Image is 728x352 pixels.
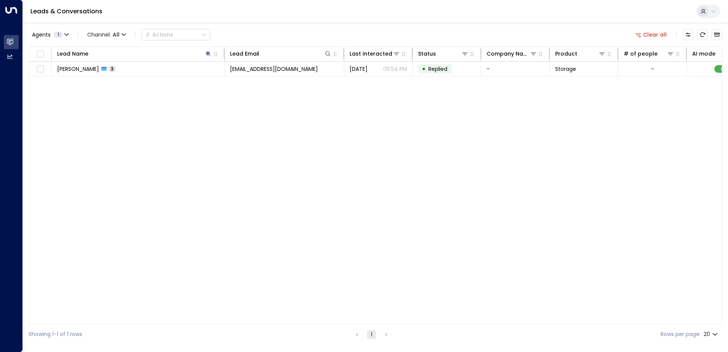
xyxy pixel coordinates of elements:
div: Status [418,49,469,58]
div: Product [555,49,606,58]
td: - [481,62,550,76]
div: # of people [624,49,658,58]
div: Status [418,49,436,58]
div: AI mode [692,49,715,58]
span: Agents [32,32,51,37]
button: Archived Leads [712,29,722,40]
div: Lead Name [57,49,88,58]
span: Storage [555,65,576,73]
div: Actions [145,31,173,38]
div: Showing 1-1 of 1 rows [29,330,82,338]
div: Lead Email [230,49,332,58]
div: Last Interacted [350,49,392,58]
span: All [113,32,120,38]
div: • [422,62,426,75]
span: jonathanpask@hotmail.com [230,65,318,73]
button: Agents1 [29,29,72,40]
span: Yesterday [350,65,367,73]
span: Toggle select all [35,50,45,59]
div: 20 [704,329,719,340]
span: Toggle select row [35,64,45,74]
span: Refresh [697,29,708,40]
span: Channel: [84,29,129,40]
div: Lead Email [230,49,259,58]
span: 1 [54,32,63,38]
nav: pagination navigation [352,330,391,339]
label: Rows per page: [661,330,701,338]
p: 06:54 PM [383,65,407,73]
div: # of people [624,49,674,58]
span: 3 [109,66,115,72]
button: Clear all [632,29,670,40]
div: Lead Name [57,49,212,58]
a: Leads & Conversations [30,7,102,16]
button: Channel:All [84,29,129,40]
div: Product [555,49,577,58]
button: Actions [142,29,210,40]
div: Company Name [487,49,537,58]
button: page 1 [367,330,376,339]
span: Replied [428,65,447,73]
div: Button group with a nested menu [142,29,210,40]
div: Last Interacted [350,49,400,58]
span: Jonathan Pask [57,65,99,73]
div: Company Name [487,49,530,58]
button: Customize [683,29,693,40]
div: - [651,65,654,73]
